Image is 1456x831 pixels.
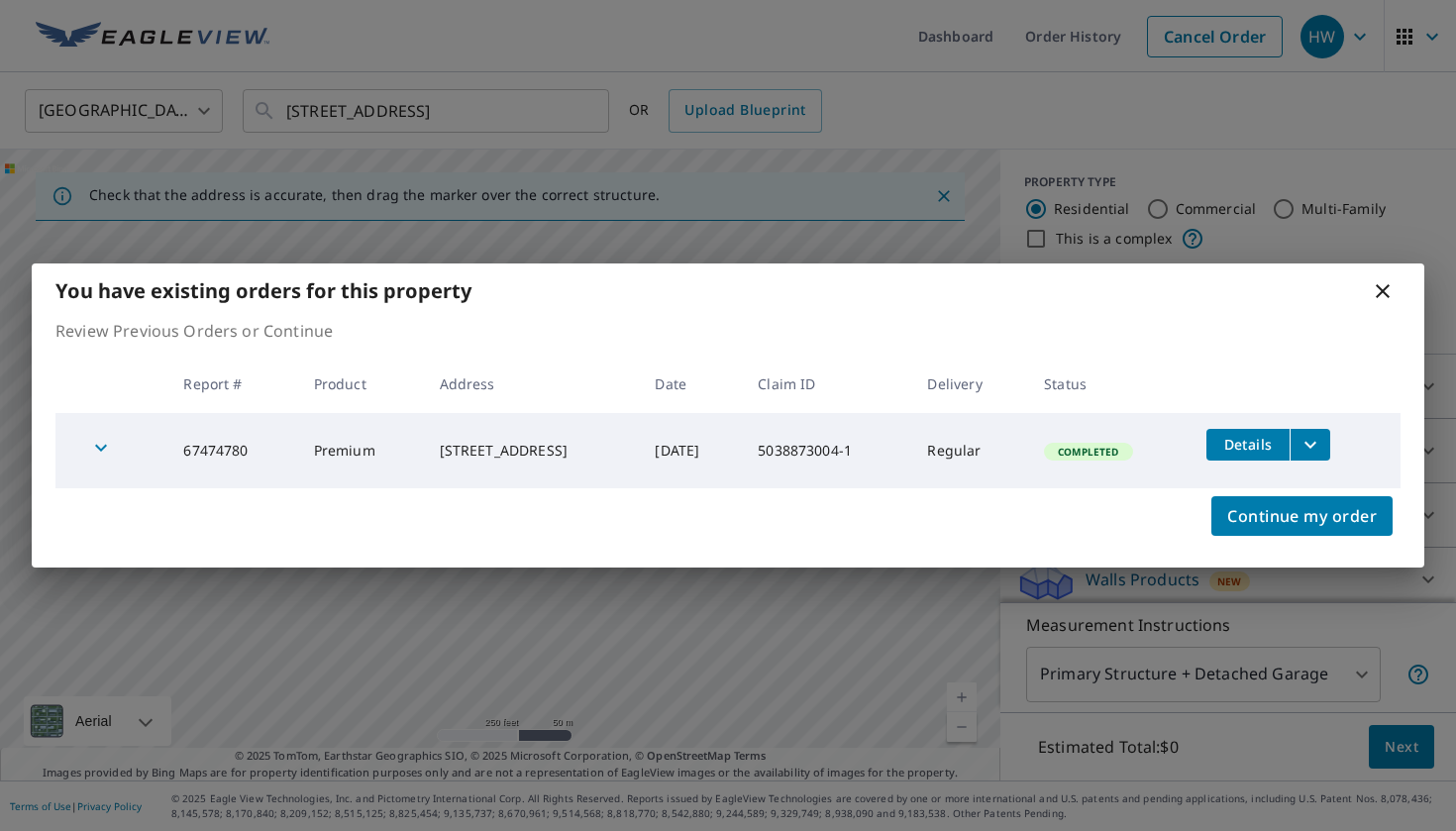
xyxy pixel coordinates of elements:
span: Continue my order [1227,502,1377,530]
button: filesDropdownBtn-67474780 [1290,429,1330,461]
th: Date [639,355,742,413]
td: 67474780 [167,413,297,488]
td: Premium [298,413,424,488]
th: Report # [167,355,297,413]
button: detailsBtn-67474780 [1206,429,1290,461]
span: Completed [1046,445,1130,459]
th: Status [1028,355,1191,413]
th: Address [424,355,640,413]
td: Regular [911,413,1028,488]
th: Product [298,355,424,413]
b: You have existing orders for this property [55,277,471,304]
td: 5038873004-1 [742,413,911,488]
button: Continue my order [1211,496,1393,536]
td: [DATE] [639,413,742,488]
th: Delivery [911,355,1028,413]
p: Review Previous Orders or Continue [55,319,1401,343]
span: Details [1218,435,1278,454]
div: [STREET_ADDRESS] [440,441,624,461]
th: Claim ID [742,355,911,413]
